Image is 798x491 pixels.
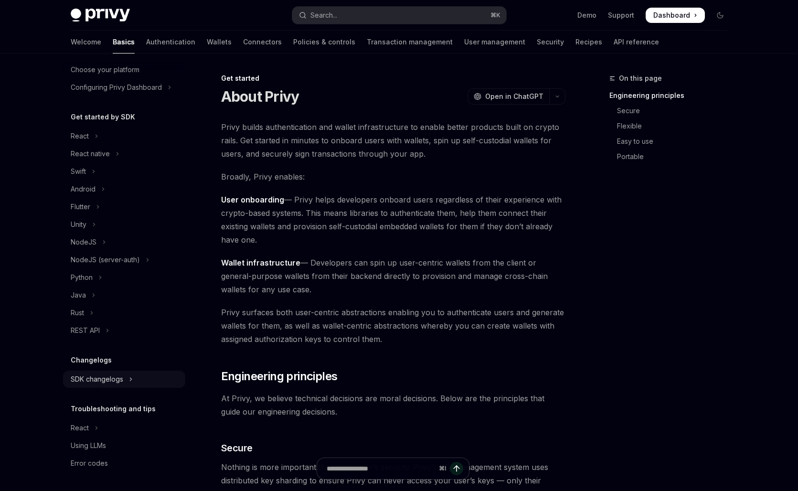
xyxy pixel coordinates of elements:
div: SDK changelogs [71,374,123,385]
button: Toggle Swift section [63,163,185,180]
div: Android [71,183,96,195]
button: Toggle dark mode [713,8,728,23]
a: Using LLMs [63,437,185,454]
button: Toggle Rust section [63,304,185,321]
span: Broadly, Privy enables: [221,170,565,183]
div: React [71,130,89,142]
h1: About Privy [221,88,299,105]
button: Toggle Unity section [63,216,185,233]
a: Error codes [63,455,185,472]
a: Secure [609,103,735,118]
div: Swift [71,166,86,177]
button: Toggle React native section [63,145,185,162]
input: Ask a question... [327,458,435,479]
span: Secure [221,441,253,455]
a: Policies & controls [293,31,355,53]
button: Toggle NodeJS section [63,234,185,251]
a: Easy to use [609,134,735,149]
button: Toggle NodeJS (server-auth) section [63,251,185,268]
a: Basics [113,31,135,53]
div: Configuring Privy Dashboard [71,82,162,93]
div: Get started [221,74,565,83]
a: Demo [577,11,596,20]
span: ⌘ K [490,11,500,19]
div: Java [71,289,86,301]
button: Toggle Python section [63,269,185,286]
div: Using LLMs [71,440,106,451]
button: Toggle React section [63,128,185,145]
button: Toggle Flutter section [63,198,185,215]
a: Security [537,31,564,53]
div: Flutter [71,201,90,213]
button: Toggle SDK changelogs section [63,371,185,388]
div: Unity [71,219,86,230]
a: Dashboard [646,8,705,23]
a: Authentication [146,31,195,53]
span: At Privy, we believe technical decisions are moral decisions. Below are the principles that guide... [221,392,565,418]
a: API reference [614,31,659,53]
h5: Changelogs [71,354,112,366]
a: Portable [609,149,735,164]
div: REST API [71,325,100,336]
div: Choose your platform [71,64,139,75]
strong: Wallet infrastructure [221,258,300,267]
a: Recipes [575,31,602,53]
a: Choose your platform [63,61,185,78]
a: Engineering principles [609,88,735,103]
a: Flexible [609,118,735,134]
img: dark logo [71,9,130,22]
div: React native [71,148,110,160]
div: Python [71,272,93,283]
div: NodeJS [71,236,96,248]
button: Toggle React section [63,419,185,437]
button: Send message [450,462,463,475]
button: Toggle Configuring Privy Dashboard section [63,79,185,96]
h5: Get started by SDK [71,111,135,123]
span: Privy builds authentication and wallet infrastructure to enable better products built on crypto r... [221,120,565,160]
button: Open search [292,7,506,24]
span: Engineering principles [221,369,338,384]
h5: Troubleshooting and tips [71,403,156,415]
div: NodeJS (server-auth) [71,254,140,266]
a: Wallets [207,31,232,53]
a: Welcome [71,31,101,53]
a: Connectors [243,31,282,53]
span: Privy surfaces both user-centric abstractions enabling you to authenticate users and generate wal... [221,306,565,346]
span: Dashboard [653,11,690,20]
a: Support [608,11,634,20]
button: Toggle REST API section [63,322,185,339]
strong: User onboarding [221,195,284,204]
span: Open in ChatGPT [485,92,543,101]
span: — Developers can spin up user-centric wallets from the client or general-purpose wallets from the... [221,256,565,296]
a: Transaction management [367,31,453,53]
span: On this page [619,73,662,84]
button: Open in ChatGPT [468,88,549,105]
div: Rust [71,307,84,319]
button: Toggle Android section [63,181,185,198]
div: React [71,422,89,434]
div: Search... [310,10,337,21]
button: Toggle Java section [63,287,185,304]
a: User management [464,31,525,53]
span: — Privy helps developers onboard users regardless of their experience with crypto-based systems. ... [221,193,565,246]
div: Error codes [71,458,108,469]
